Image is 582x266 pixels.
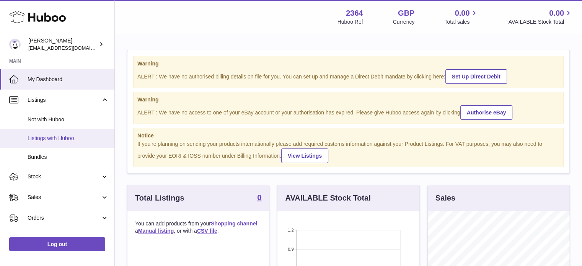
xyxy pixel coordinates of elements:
div: ALERT : We have no authorised billing details on file for you. You can set up and manage a Direct... [137,68,559,84]
text: 1.2 [288,228,294,232]
a: 0 [257,194,261,203]
span: Listings [28,96,101,104]
div: Huboo Ref [337,18,363,26]
a: 0.00 AVAILABLE Stock Total [508,8,573,26]
text: 0.9 [288,247,294,251]
a: CSV file [197,228,217,234]
span: AVAILABLE Stock Total [508,18,573,26]
h3: AVAILABLE Stock Total [285,193,370,203]
span: Total sales [444,18,478,26]
span: Stock [28,173,101,180]
span: Sales [28,194,101,201]
span: Orders [28,214,101,222]
h3: Total Listings [135,193,184,203]
span: Not with Huboo [28,116,109,123]
span: Bundles [28,153,109,161]
div: If you're planning on sending your products internationally please add required customs informati... [137,140,559,163]
span: Listings with Huboo [28,135,109,142]
strong: Warning [137,60,559,67]
strong: GBP [398,8,414,18]
strong: 2364 [346,8,363,18]
div: [PERSON_NAME] [28,37,97,52]
span: 0.00 [455,8,470,18]
a: Shopping channel [211,220,257,227]
a: View Listings [281,149,328,163]
a: 0.00 Total sales [444,8,478,26]
strong: 0 [257,194,261,201]
h3: Sales [435,193,455,203]
a: Authorise eBay [460,105,513,120]
span: My Dashboard [28,76,109,83]
strong: Notice [137,132,559,139]
a: Log out [9,237,105,251]
span: [EMAIL_ADDRESS][DOMAIN_NAME] [28,45,112,51]
div: ALERT : We have no access to one of your eBay account or your authorisation has expired. Please g... [137,104,559,120]
a: Manual listing [138,228,174,234]
span: 0.00 [549,8,564,18]
div: Currency [393,18,415,26]
strong: Warning [137,96,559,103]
p: You can add products from your , a , or with a . [135,220,261,235]
img: internalAdmin-2364@internal.huboo.com [9,39,21,50]
span: Usage [28,235,109,242]
a: Set Up Direct Debit [445,69,507,84]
